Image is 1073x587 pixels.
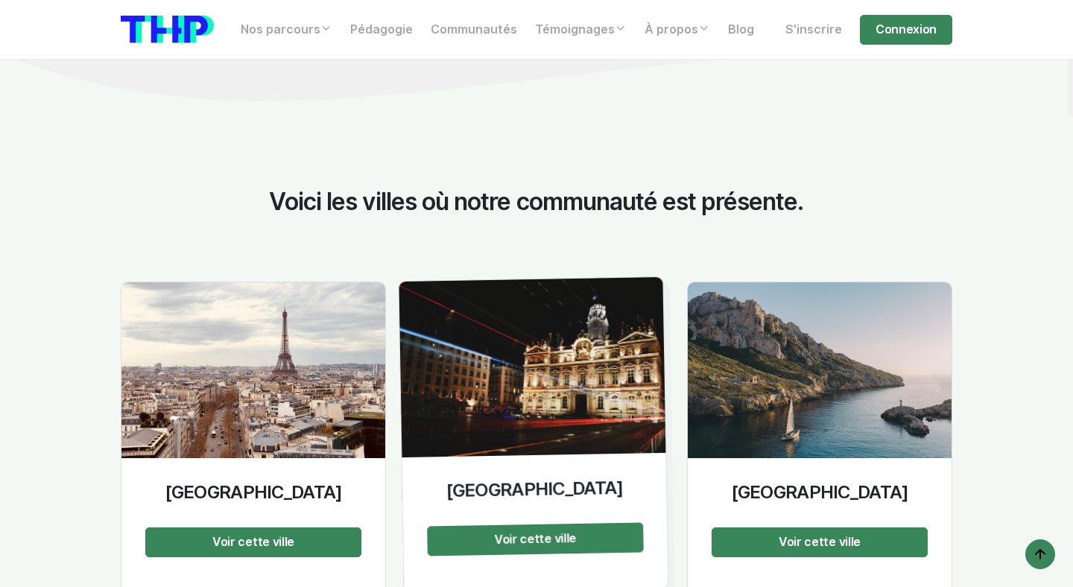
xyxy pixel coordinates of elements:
a: S'inscrire [776,15,851,45]
a: Voir cette ville [779,535,861,549]
a: Blog [719,15,763,45]
h4: [GEOGRAPHIC_DATA] [712,482,928,504]
img: Paris [121,282,385,458]
a: Voir cette ville [212,535,294,549]
a: Communautés [422,15,526,45]
h4: [GEOGRAPHIC_DATA] [426,477,642,503]
a: Nos parcours [232,15,341,45]
a: [GEOGRAPHIC_DATA] [145,482,361,515]
a: Pédagogie [341,15,422,45]
a: [GEOGRAPHIC_DATA] [426,477,643,515]
img: logo [121,16,214,43]
a: [GEOGRAPHIC_DATA] [712,482,928,515]
img: Lyon [399,277,665,457]
a: Voir cette ville [494,531,576,547]
img: arrow-up icon [1031,545,1049,563]
a: Témoignages [526,15,636,45]
img: Marseille [688,282,952,458]
a: À propos [636,15,719,45]
h2: Voici les villes où notre communauté est présente. [262,188,811,216]
h4: [GEOGRAPHIC_DATA] [145,482,361,504]
a: Connexion [860,15,952,45]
